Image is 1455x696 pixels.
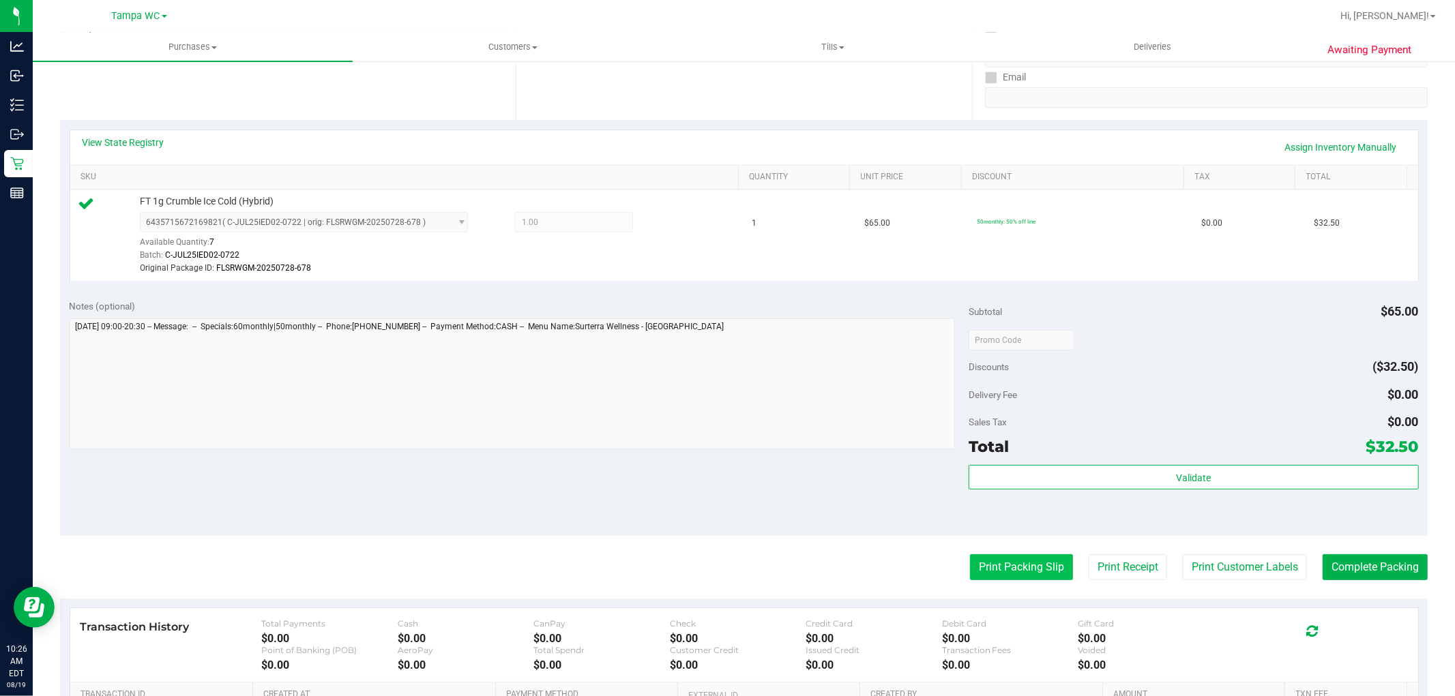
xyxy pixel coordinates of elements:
[749,172,844,183] a: Quantity
[140,263,214,273] span: Original Package ID:
[33,33,353,61] a: Purchases
[10,40,24,53] inline-svg: Analytics
[942,632,1078,645] div: $0.00
[1373,359,1419,374] span: ($32.50)
[942,659,1078,671] div: $0.00
[398,618,533,629] div: Cash
[261,645,397,655] div: Point of Banking (POB)
[985,67,1027,87] label: Email
[398,632,533,645] div: $0.00
[806,659,941,671] div: $0.00
[970,554,1073,580] button: Print Packing Slip
[33,41,353,53] span: Purchases
[969,330,1074,350] input: Promo Code
[10,69,24,82] inline-svg: Inbound
[1366,437,1419,456] span: $32.50
[353,33,673,61] a: Customers
[1078,618,1214,629] div: Gift Card
[10,98,24,112] inline-svg: Inventory
[10,157,24,170] inline-svg: Retail
[70,301,136,312] span: Notes (optional)
[261,618,397,629] div: Total Payments
[942,618,1078,629] div: Debit Card
[1276,136,1406,159] a: Assign Inventory Manually
[969,417,1007,427] span: Sales Tax
[942,645,1078,655] div: Transaction Fees
[969,389,1017,400] span: Delivery Fee
[1388,387,1419,402] span: $0.00
[165,250,239,260] span: C-JUL25IED02-0722
[112,10,160,22] span: Tampa WC
[1327,42,1411,58] span: Awaiting Payment
[353,41,672,53] span: Customers
[806,632,941,645] div: $0.00
[752,217,757,230] span: 1
[670,618,806,629] div: Check
[969,437,1009,456] span: Total
[6,680,27,690] p: 08/19
[1078,659,1214,671] div: $0.00
[806,618,941,629] div: Credit Card
[261,659,397,671] div: $0.00
[861,172,956,183] a: Unit Price
[140,250,163,260] span: Batch:
[1089,554,1167,580] button: Print Receipt
[670,632,806,645] div: $0.00
[398,659,533,671] div: $0.00
[969,354,1009,379] span: Discounts
[1323,554,1428,580] button: Complete Packing
[533,632,669,645] div: $0.00
[533,618,669,629] div: CanPay
[10,186,24,200] inline-svg: Reports
[14,587,55,628] iframe: Resource center
[806,645,941,655] div: Issued Credit
[1306,172,1402,183] a: Total
[673,33,993,61] a: Tills
[1115,41,1190,53] span: Deliveries
[1388,414,1419,429] span: $0.00
[969,306,1002,317] span: Subtotal
[10,127,24,141] inline-svg: Outbound
[1078,645,1214,655] div: Voided
[864,217,890,230] span: $65.00
[1314,217,1340,230] span: $32.50
[969,465,1418,489] button: Validate
[972,172,1179,183] a: Discount
[993,33,1312,61] a: Deliveries
[1194,172,1290,183] a: Tax
[80,172,733,183] a: SKU
[140,195,274,208] span: FT 1g Crumble Ice Cold (Hybrid)
[977,218,1035,225] span: 50monthly: 50% off line
[209,237,214,247] span: 7
[670,659,806,671] div: $0.00
[533,645,669,655] div: Total Spendr
[1176,472,1211,483] span: Validate
[6,643,27,680] p: 10:26 AM EDT
[216,263,311,273] span: FLSRWGM-20250728-678
[1381,304,1419,318] span: $65.00
[673,41,992,53] span: Tills
[140,232,485,259] div: Available Quantity:
[261,632,397,645] div: $0.00
[533,659,669,671] div: $0.00
[83,136,164,149] a: View State Registry
[670,645,806,655] div: Customer Credit
[1340,10,1429,21] span: Hi, [PERSON_NAME]!
[1078,632,1214,645] div: $0.00
[1183,554,1307,580] button: Print Customer Labels
[1201,217,1222,230] span: $0.00
[398,645,533,655] div: AeroPay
